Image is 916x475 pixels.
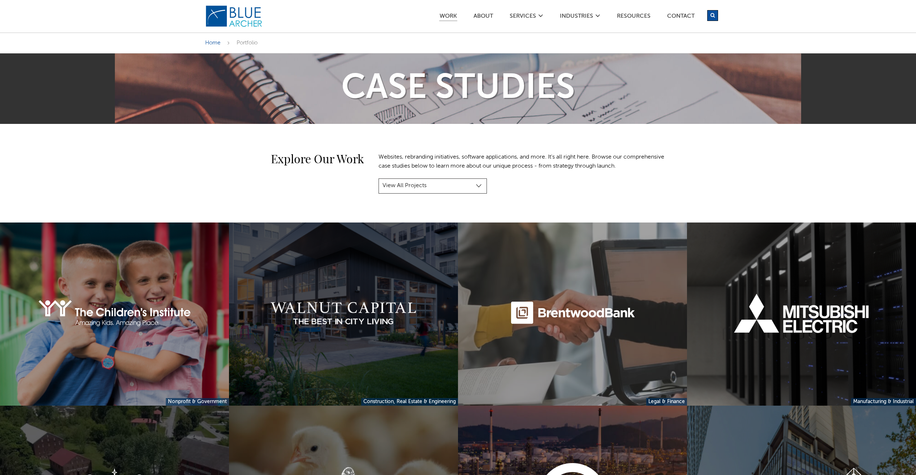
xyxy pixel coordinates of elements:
a: Industries [559,13,593,21]
a: Construction, Real Estate & Engineering [361,398,458,406]
a: Resources [617,13,651,21]
p: Websites, rebranding initiatives, software applications, and more. It's all right here. Browse ou... [379,153,667,171]
a: ABOUT [473,13,493,21]
span: Portfolio [237,40,258,46]
a: Contact [667,13,695,21]
a: Home [205,40,220,46]
a: Work [439,13,457,21]
a: SERVICES [509,13,536,21]
h1: Case Studies [198,72,718,106]
h2: Explore Our Work [205,153,364,164]
a: Nonprofit & Government [166,398,229,406]
img: Blue Archer Logo [205,5,263,27]
a: Manufacturing & Industrial [851,398,916,406]
a: Legal & Finance [646,398,687,406]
